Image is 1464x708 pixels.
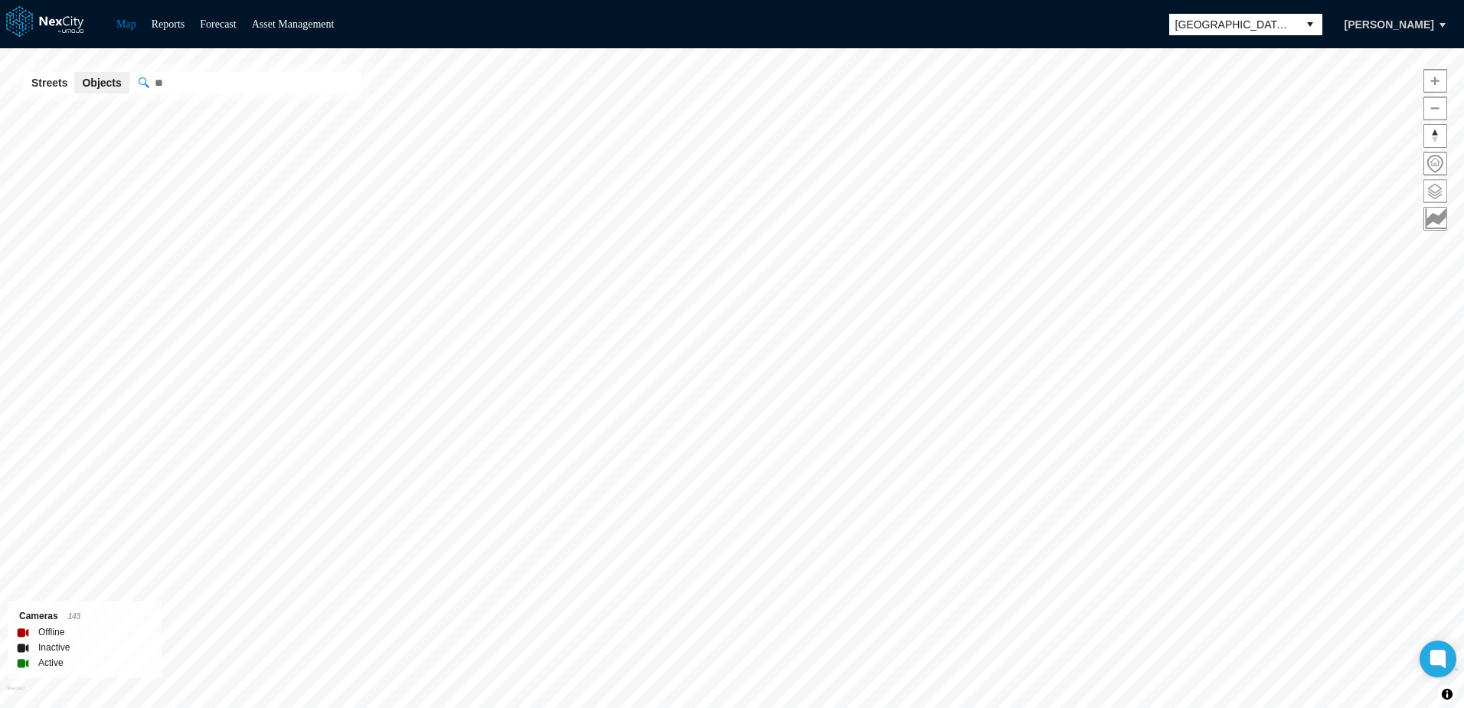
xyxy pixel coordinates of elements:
[1175,17,1292,32] span: [GEOGRAPHIC_DATA][PERSON_NAME]
[24,72,75,93] button: Streets
[38,624,64,640] label: Offline
[1423,152,1447,175] button: Home
[19,608,150,624] div: Cameras
[1424,97,1446,120] span: Zoom out
[1423,124,1447,148] button: Reset bearing to north
[38,640,70,655] label: Inactive
[1423,207,1447,231] button: Key metrics
[1424,125,1446,147] span: Reset bearing to north
[1423,69,1447,93] button: Zoom in
[7,686,25,703] a: Mapbox homepage
[1328,11,1450,38] button: [PERSON_NAME]
[82,75,121,90] span: Objects
[68,612,81,621] span: 143
[1443,686,1452,703] span: Toggle attribution
[1345,17,1434,32] span: [PERSON_NAME]
[1438,685,1456,703] button: Toggle attribution
[38,655,64,670] label: Active
[252,18,335,30] a: Asset Management
[1423,97,1447,120] button: Zoom out
[116,18,136,30] a: Map
[31,75,67,90] span: Streets
[1423,179,1447,203] button: Layers management
[1424,70,1446,92] span: Zoom in
[200,18,236,30] a: Forecast
[152,18,185,30] a: Reports
[1298,14,1322,35] button: select
[74,72,129,93] button: Objects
